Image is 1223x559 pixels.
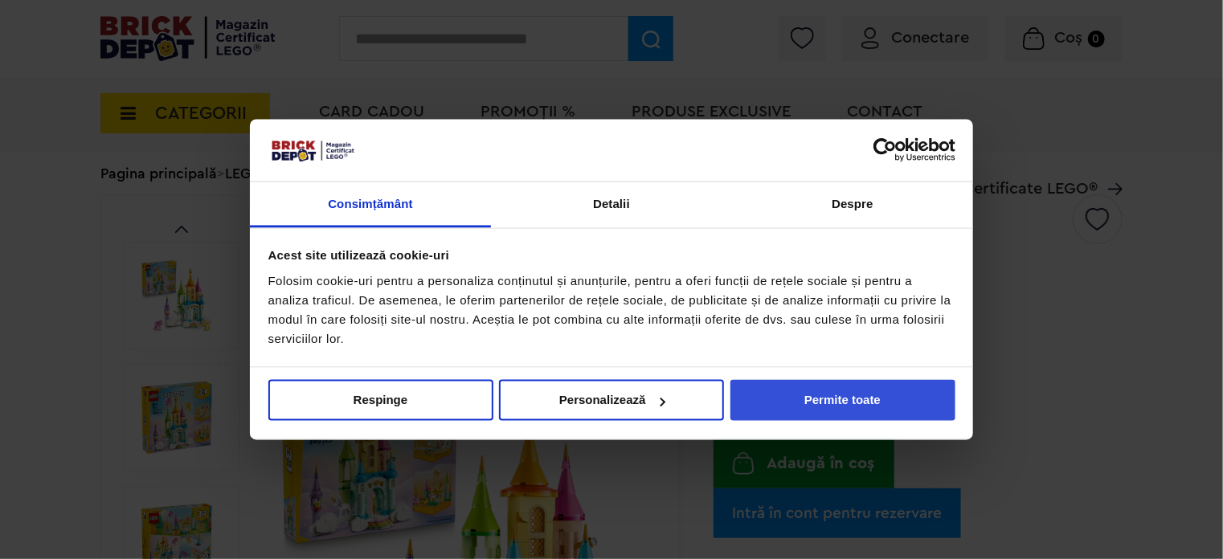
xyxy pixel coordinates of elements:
button: Permite toate [730,380,955,421]
button: Personalizează [499,380,724,421]
a: Consimțământ [250,182,491,227]
a: Usercentrics Cookiebot - opens in a new window [815,138,955,162]
a: Despre [732,182,973,227]
img: siglă [268,137,357,163]
div: Acest site utilizează cookie-uri [268,247,955,266]
div: Folosim cookie-uri pentru a personaliza conținutul și anunțurile, pentru a oferi funcții de rețel... [268,271,955,349]
a: Detalii [491,182,732,227]
button: Respinge [268,380,493,421]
